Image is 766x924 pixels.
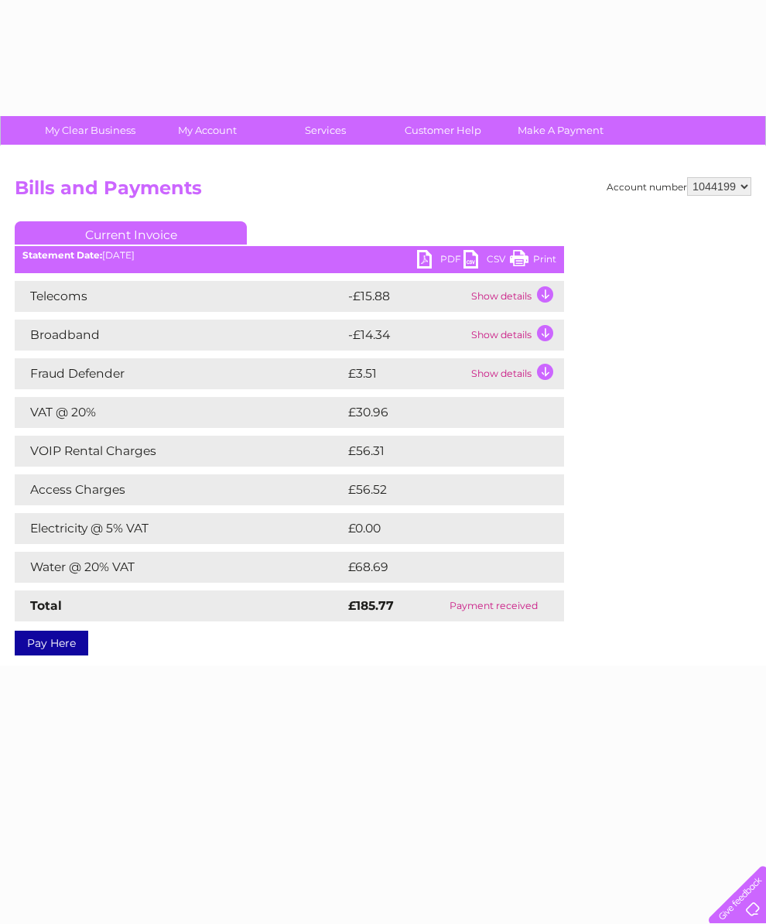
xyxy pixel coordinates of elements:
h2: Bills and Payments [15,177,751,207]
a: Customer Help [379,116,507,145]
a: Pay Here [15,631,88,655]
td: £30.96 [344,397,534,428]
div: Account number [607,177,751,196]
td: Telecoms [15,281,344,312]
td: Show details [467,281,564,312]
td: Electricity @ 5% VAT [15,513,344,544]
strong: £185.77 [348,598,394,613]
b: Statement Date: [22,249,102,261]
td: -£14.34 [344,320,467,351]
td: Show details [467,358,564,389]
a: Current Invoice [15,221,247,245]
td: VOIP Rental Charges [15,436,344,467]
td: Payment received [423,590,564,621]
td: £56.31 [344,436,532,467]
td: £68.69 [344,552,534,583]
td: £56.52 [344,474,532,505]
td: Access Charges [15,474,344,505]
div: [DATE] [15,250,564,261]
a: PDF [417,250,463,272]
td: Water @ 20% VAT [15,552,344,583]
td: £0.00 [344,513,528,544]
a: My Account [144,116,272,145]
td: VAT @ 20% [15,397,344,428]
strong: Total [30,598,62,613]
td: Broadband [15,320,344,351]
a: Services [262,116,389,145]
a: Make A Payment [497,116,624,145]
td: Fraud Defender [15,358,344,389]
td: Show details [467,320,564,351]
a: Print [510,250,556,272]
a: CSV [463,250,510,272]
td: -£15.88 [344,281,467,312]
a: My Clear Business [26,116,154,145]
td: £3.51 [344,358,467,389]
